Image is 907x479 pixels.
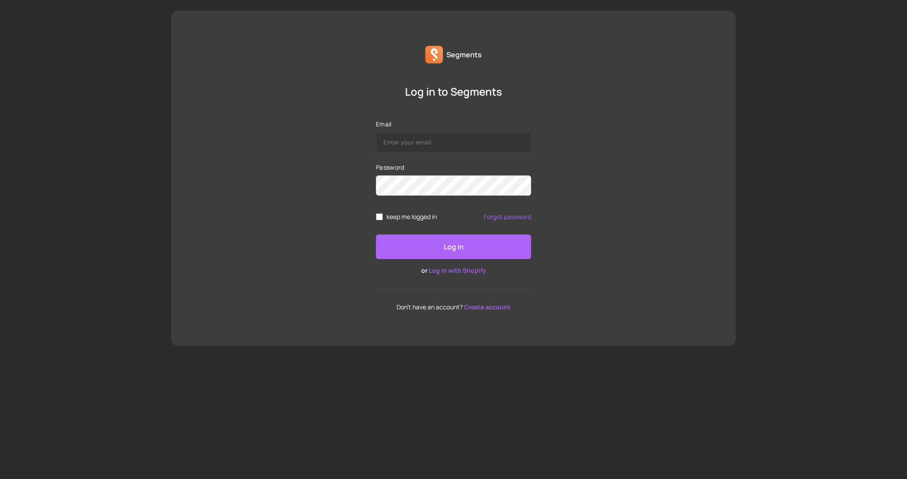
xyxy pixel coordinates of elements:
[464,303,510,311] a: Create account
[376,132,531,152] input: Email
[376,163,531,172] label: Password
[376,213,383,220] input: remember me
[386,213,437,220] span: keep me logged in
[446,49,482,60] p: Segments
[444,241,464,252] p: Log in
[376,175,531,196] input: Password
[429,266,486,275] a: Log in with Shopify
[376,85,531,99] p: Log in to Segments
[376,234,531,259] button: Log in
[376,304,531,311] p: Don't have an account?
[484,213,531,220] a: Forgot password
[376,266,531,275] p: or
[376,120,531,129] label: Email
